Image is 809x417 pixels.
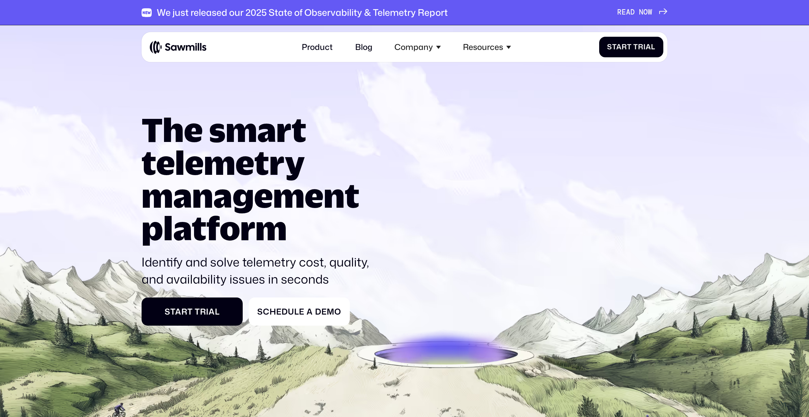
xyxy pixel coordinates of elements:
[394,42,433,52] div: Company
[142,254,376,288] p: Identify and solve telemetry cost, quality, and availability issues in seconds
[617,8,667,17] a: READ NOW
[617,8,652,17] div: READ NOW
[463,42,503,52] div: Resources
[607,43,655,52] div: Start Trial
[142,113,376,244] h1: The smart telemetry management platform
[296,36,339,58] a: Product
[349,36,378,58] a: Blog
[157,7,448,18] div: We just released our 2025 State of Observability & Telemetry Report
[150,307,235,316] div: Start Trial
[257,307,342,316] div: Schedule a Demo
[142,297,243,325] a: Start Trial
[249,297,350,325] a: Schedule a Demo
[599,37,663,57] a: Start Trial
